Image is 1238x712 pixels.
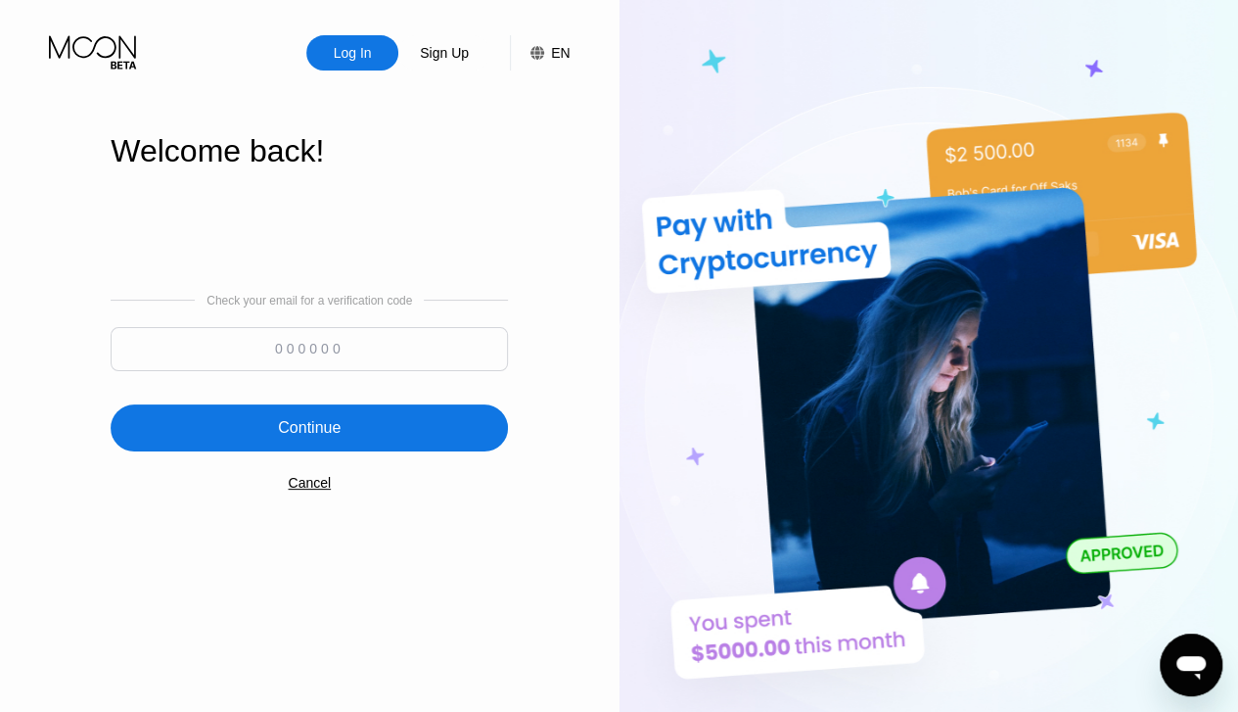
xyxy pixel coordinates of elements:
[332,43,374,63] div: Log In
[398,35,490,71] div: Sign Up
[288,475,331,491] div: Cancel
[111,133,508,169] div: Welcome back!
[111,404,508,451] div: Continue
[306,35,398,71] div: Log In
[418,43,471,63] div: Sign Up
[206,294,412,308] div: Check your email for a verification code
[551,45,570,61] div: EN
[510,35,570,71] div: EN
[278,418,341,438] div: Continue
[1160,634,1222,696] iframe: Button to launch messaging window
[111,327,508,371] input: 000000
